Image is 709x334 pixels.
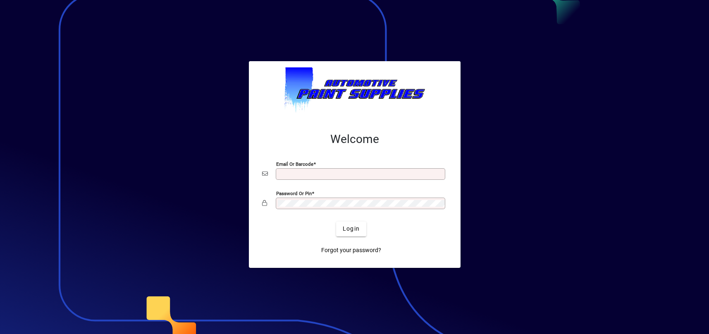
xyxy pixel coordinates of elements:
[336,222,366,236] button: Login
[343,224,360,233] span: Login
[262,132,447,146] h2: Welcome
[318,243,384,258] a: Forgot your password?
[276,190,312,196] mat-label: Password or Pin
[276,161,313,167] mat-label: Email or Barcode
[321,246,381,255] span: Forgot your password?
